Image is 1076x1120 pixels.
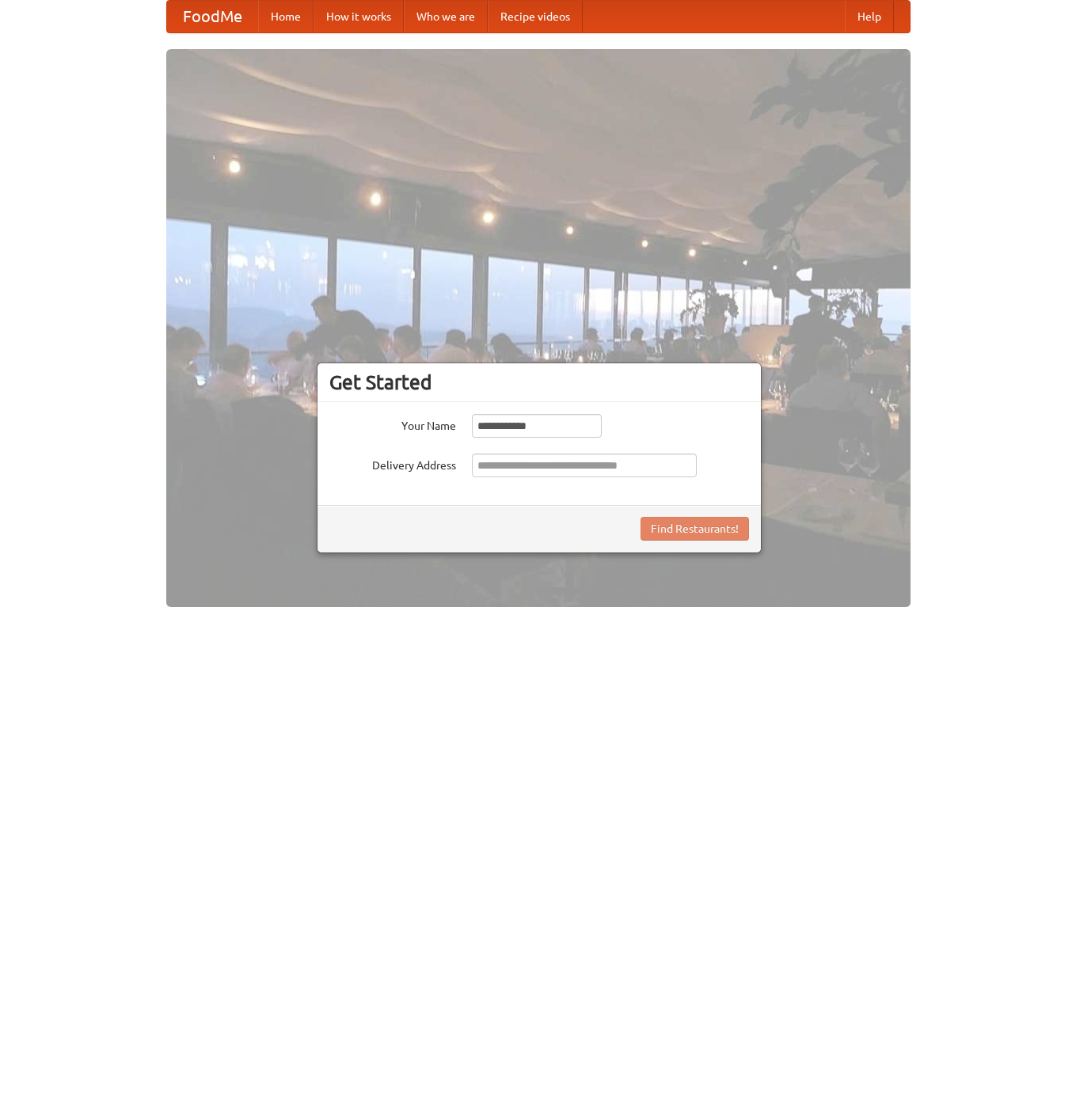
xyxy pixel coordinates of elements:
[845,1,894,32] a: Help
[329,370,749,394] h3: Get Started
[404,1,488,32] a: Who we are
[167,1,258,32] a: FoodMe
[329,414,456,434] label: Your Name
[329,454,456,473] label: Delivery Address
[314,1,404,32] a: How it works
[641,517,749,541] button: Find Restaurants!
[488,1,583,32] a: Recipe videos
[258,1,314,32] a: Home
